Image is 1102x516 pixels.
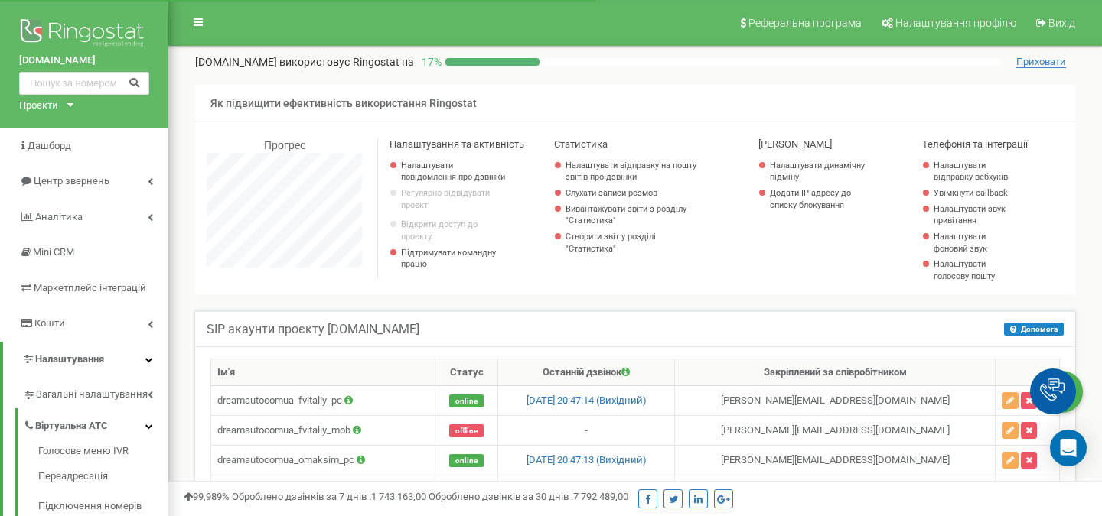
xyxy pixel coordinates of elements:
[211,475,435,505] td: dreamautocomua_omaksim_mob
[34,282,146,294] span: Маркетплейс інтеграцій
[19,72,149,95] input: Пошук за номером
[1016,56,1066,68] span: Приховати
[35,419,108,433] span: Віртуальна АТС
[23,377,168,408] a: Загальні налаштування
[934,231,1019,255] a: Налаштувати фоновий звук
[414,54,445,70] p: 17 %
[449,394,484,407] span: online
[211,446,435,475] td: dreamautocomua_omaksim_pc
[207,323,419,336] h5: SIP акаунти проєкту [DOMAIN_NAME]
[401,219,505,242] a: Відкрити доступ до проєкту
[23,408,168,440] a: Віртуальна АТС
[770,160,874,183] a: Налаштувати динамічну підміну
[401,160,505,183] a: Налаштувати повідомлення про дзвінки
[28,140,71,151] span: Дашборд
[19,99,58,113] div: Проєкти
[435,359,498,386] th: Статус
[401,187,505,211] p: Регулярно відвідувати проєкт
[934,258,1019,282] a: Налаштувати голосову пошту
[1050,430,1087,466] div: Open Intercom Messenger
[19,54,149,68] a: [DOMAIN_NAME]
[527,394,647,406] a: [DATE] 20:47:14 (Вихідний)
[34,317,65,329] span: Кошти
[184,491,230,502] span: 99,989%
[675,446,996,475] td: [PERSON_NAME] [EMAIL_ADDRESS][DOMAIN_NAME]
[498,359,675,386] th: Останній дзвінок
[449,424,484,437] span: offline
[1048,17,1075,29] span: Вихід
[38,444,168,462] a: Голосове меню IVR
[35,211,83,222] span: Аналiтика
[895,17,1016,29] span: Налаштування профілю
[371,491,426,502] u: 1 743 163,00
[934,203,1019,227] a: Налаштувати звук привітання
[566,203,698,227] a: Вивантажувати звіти з розділу "Статистика"
[279,56,414,68] span: використовує Ringostat на
[1004,323,1064,336] button: Допомога
[934,187,1019,200] a: Увімкнути callback
[36,388,148,402] span: Загальні налаштування
[3,342,168,378] a: Налаштування
[566,187,698,200] a: Слухати записи розмов
[34,175,109,187] span: Центр звернень
[401,247,505,271] p: Підтримувати командну працю
[38,462,168,492] a: Переадресація
[573,491,628,502] u: 7 792 489,00
[566,160,698,183] a: Налаштувати відправку на пошту звітів про дзвінки
[675,416,996,446] td: [PERSON_NAME] [EMAIL_ADDRESS][DOMAIN_NAME]
[498,416,675,446] td: -
[429,491,628,502] span: Оброблено дзвінків за 30 днів :
[449,454,484,467] span: online
[232,491,426,502] span: Оброблено дзвінків за 7 днів :
[211,386,435,416] td: dreamautocomua_fvitaliy_pc
[390,138,524,150] span: Налаштування та активність
[210,97,477,109] span: Як підвищити ефективність використання Ringostat
[566,231,698,255] a: Створити звіт у розділі "Статистика"
[527,454,647,466] a: [DATE] 20:47:13 (Вихідний)
[675,475,996,505] td: [PERSON_NAME] [EMAIL_ADDRESS][DOMAIN_NAME]
[498,475,675,505] td: -
[264,139,305,151] span: Прогрес
[922,138,1028,150] span: Телефонія та інтеграції
[758,138,832,150] span: [PERSON_NAME]
[211,359,435,386] th: Ім'я
[770,187,874,211] a: Додати IP адресу до списку блокування
[33,246,74,258] span: Mini CRM
[19,15,149,54] img: Ringostat logo
[748,17,862,29] span: Реферальна програма
[211,416,435,446] td: dreamautocomua_fvitaliy_mob
[195,54,414,70] p: [DOMAIN_NAME]
[675,359,996,386] th: Закріплений за співробітником
[35,353,104,365] span: Налаштування
[675,386,996,416] td: [PERSON_NAME] [EMAIL_ADDRESS][DOMAIN_NAME]
[934,160,1019,183] a: Налаштувати відправку вебхуків
[554,138,608,150] span: Статистика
